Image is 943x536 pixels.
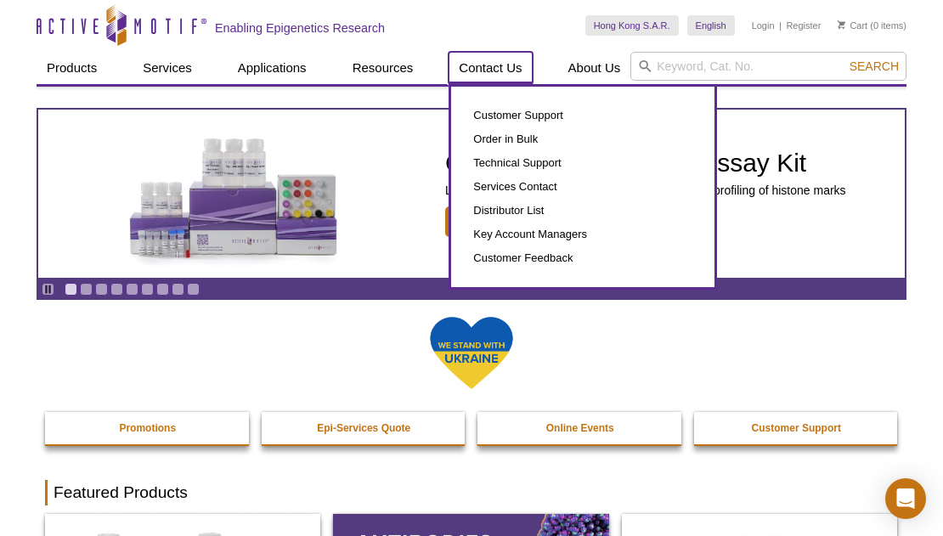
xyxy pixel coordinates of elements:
[317,422,410,434] strong: Epi-Services Quote
[838,15,906,36] li: (0 items)
[119,422,176,434] strong: Promotions
[445,150,846,176] h2: CUT&Tag-IT Express Assay Kit
[558,52,631,84] a: About Us
[546,422,614,434] strong: Online Events
[37,52,107,84] a: Products
[779,15,782,36] li: |
[468,127,697,151] a: Order in Bulk
[262,412,467,444] a: Epi-Services Quote
[445,183,846,198] p: Less variable and higher-throughput genome-wide profiling of histone marks
[694,412,900,444] a: Customer Support
[844,59,904,74] button: Search
[468,175,697,199] a: Services Contact
[95,283,108,296] a: Go to slide 3
[65,283,77,296] a: Go to slide 1
[110,283,123,296] a: Go to slide 4
[477,412,683,444] a: Online Events
[215,20,385,36] h2: Enabling Epigenetics Research
[449,52,532,84] a: Contact Us
[141,283,154,296] a: Go to slide 6
[187,283,200,296] a: Go to slide 9
[429,315,514,391] img: We Stand With Ukraine
[172,283,184,296] a: Go to slide 8
[42,283,54,296] a: Toggle autoplay
[585,15,679,36] a: Hong Kong S.A.R.
[156,283,169,296] a: Go to slide 7
[468,151,697,175] a: Technical Support
[468,199,697,223] a: Distributor List
[93,100,374,287] img: CUT&Tag-IT Express Assay Kit
[38,110,905,278] a: CUT&Tag-IT Express Assay Kit CUT&Tag-IT®Express Assay Kit Less variable and higher-throughput gen...
[752,20,775,31] a: Login
[630,52,906,81] input: Keyword, Cat. No.
[885,478,926,519] div: Open Intercom Messenger
[468,223,697,246] a: Key Account Managers
[838,20,845,29] img: Your Cart
[228,52,317,84] a: Applications
[342,52,424,84] a: Resources
[80,283,93,296] a: Go to slide 2
[445,206,545,237] span: Learn More
[45,480,898,505] h2: Featured Products
[838,20,867,31] a: Cart
[126,283,138,296] a: Go to slide 5
[133,52,202,84] a: Services
[786,20,821,31] a: Register
[468,246,697,270] a: Customer Feedback
[752,422,841,434] strong: Customer Support
[687,15,735,36] a: English
[38,110,905,278] article: CUT&Tag-IT Express Assay Kit
[850,59,899,73] span: Search
[45,412,251,444] a: Promotions
[468,104,697,127] a: Customer Support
